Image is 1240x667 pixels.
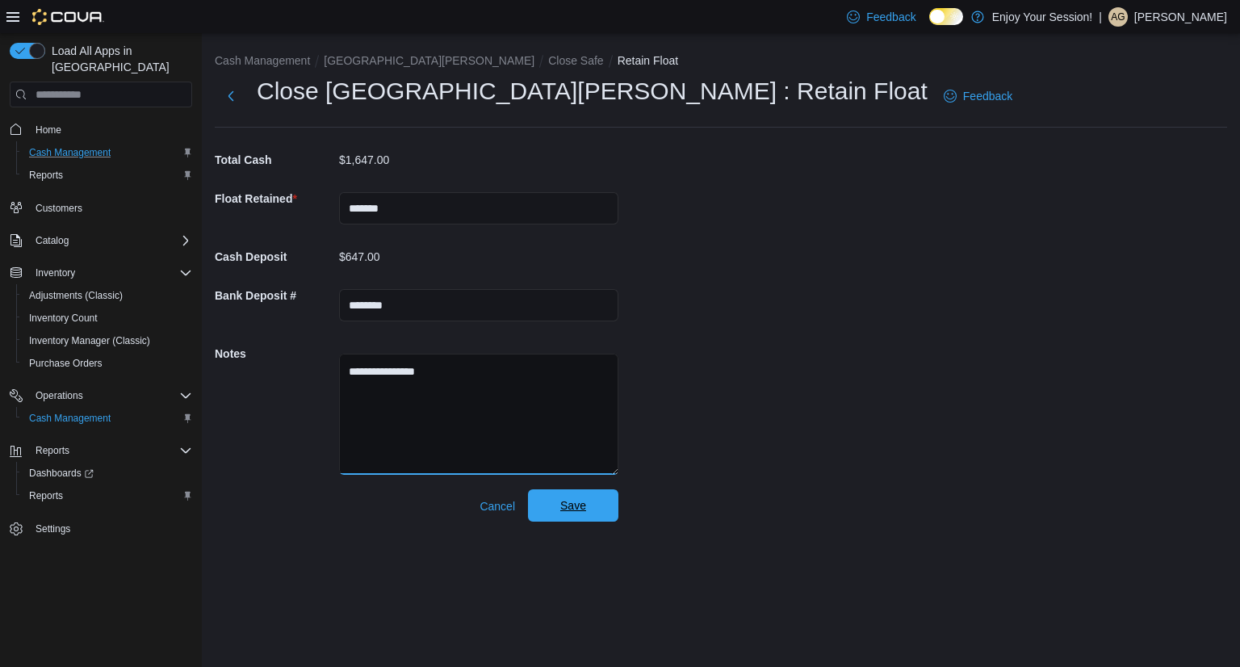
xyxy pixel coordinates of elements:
span: Cash Management [23,143,192,162]
button: Reports [16,485,199,507]
a: Customers [29,199,89,218]
h5: Float Retained [215,182,336,215]
span: Inventory Manager (Classic) [29,334,150,347]
span: Adjustments (Classic) [23,286,192,305]
span: Cancel [480,498,515,514]
span: AG [1111,7,1125,27]
button: Settings [3,517,199,540]
button: Catalog [3,229,199,252]
span: Dashboards [23,464,192,483]
button: Close Safe [548,54,603,67]
span: Cash Management [23,409,192,428]
button: Catalog [29,231,75,250]
span: Feedback [866,9,915,25]
span: Adjustments (Classic) [29,289,123,302]
button: Inventory Count [16,307,199,329]
span: Settings [29,518,192,539]
span: Reports [29,489,63,502]
a: Inventory Manager (Classic) [23,331,157,350]
span: Purchase Orders [23,354,192,373]
div: Aaron Grawbarger [1108,7,1128,27]
h5: Cash Deposit [215,241,336,273]
span: Inventory Count [23,308,192,328]
button: Home [3,117,199,141]
button: Cash Management [16,407,199,430]
button: Cancel [473,490,522,522]
h1: Close [GEOGRAPHIC_DATA][PERSON_NAME] : Retain Float [257,75,928,107]
a: Reports [23,166,69,185]
a: Reports [23,486,69,505]
button: Reports [16,164,199,187]
button: Inventory [3,262,199,284]
span: Reports [29,441,192,460]
h5: Notes [215,338,336,370]
button: Retain Float [618,54,678,67]
span: Cash Management [29,412,111,425]
a: Dashboards [23,464,100,483]
nav: An example of EuiBreadcrumbs [215,52,1227,72]
span: Cash Management [29,146,111,159]
span: Inventory Manager (Classic) [23,331,192,350]
a: Cash Management [23,143,117,162]
span: Settings [36,522,70,535]
span: Load All Apps in [GEOGRAPHIC_DATA] [45,43,192,75]
a: Purchase Orders [23,354,109,373]
a: Feedback [937,80,1019,112]
button: Cash Management [215,54,310,67]
p: $647.00 [339,250,380,263]
a: Settings [29,519,77,539]
button: Reports [29,441,76,460]
h5: Total Cash [215,144,336,176]
button: Operations [29,386,90,405]
h5: Bank Deposit # [215,279,336,312]
span: Inventory [36,266,75,279]
span: Reports [23,166,192,185]
button: Operations [3,384,199,407]
a: Home [29,120,68,140]
img: Cova [32,9,104,25]
button: Save [528,489,618,522]
button: Purchase Orders [16,352,199,375]
span: Operations [29,386,192,405]
p: Enjoy Your Session! [992,7,1093,27]
span: Inventory Count [29,312,98,325]
button: Inventory [29,263,82,283]
a: Dashboards [16,462,199,485]
button: Inventory Manager (Classic) [16,329,199,352]
nav: Complex example [10,111,192,582]
a: Inventory Count [23,308,104,328]
span: Catalog [29,231,192,250]
p: [PERSON_NAME] [1134,7,1227,27]
span: Purchase Orders [29,357,103,370]
a: Cash Management [23,409,117,428]
button: Adjustments (Classic) [16,284,199,307]
span: Home [29,119,192,139]
input: Dark Mode [929,8,963,25]
span: Save [560,497,586,514]
button: Next [215,80,247,112]
a: Adjustments (Classic) [23,286,129,305]
span: Feedback [963,88,1012,104]
p: | [1099,7,1102,27]
span: Home [36,124,61,136]
span: Catalog [36,234,69,247]
p: $1,647.00 [339,153,389,166]
span: Reports [29,169,63,182]
span: Reports [36,444,69,457]
span: Reports [23,486,192,505]
span: Operations [36,389,83,402]
a: Feedback [840,1,922,33]
button: Customers [3,196,199,220]
span: Inventory [29,263,192,283]
button: Cash Management [16,141,199,164]
span: Customers [36,202,82,215]
span: Customers [29,198,192,218]
button: Reports [3,439,199,462]
span: Dashboards [29,467,94,480]
span: Dark Mode [929,25,930,26]
button: [GEOGRAPHIC_DATA][PERSON_NAME] [324,54,534,67]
